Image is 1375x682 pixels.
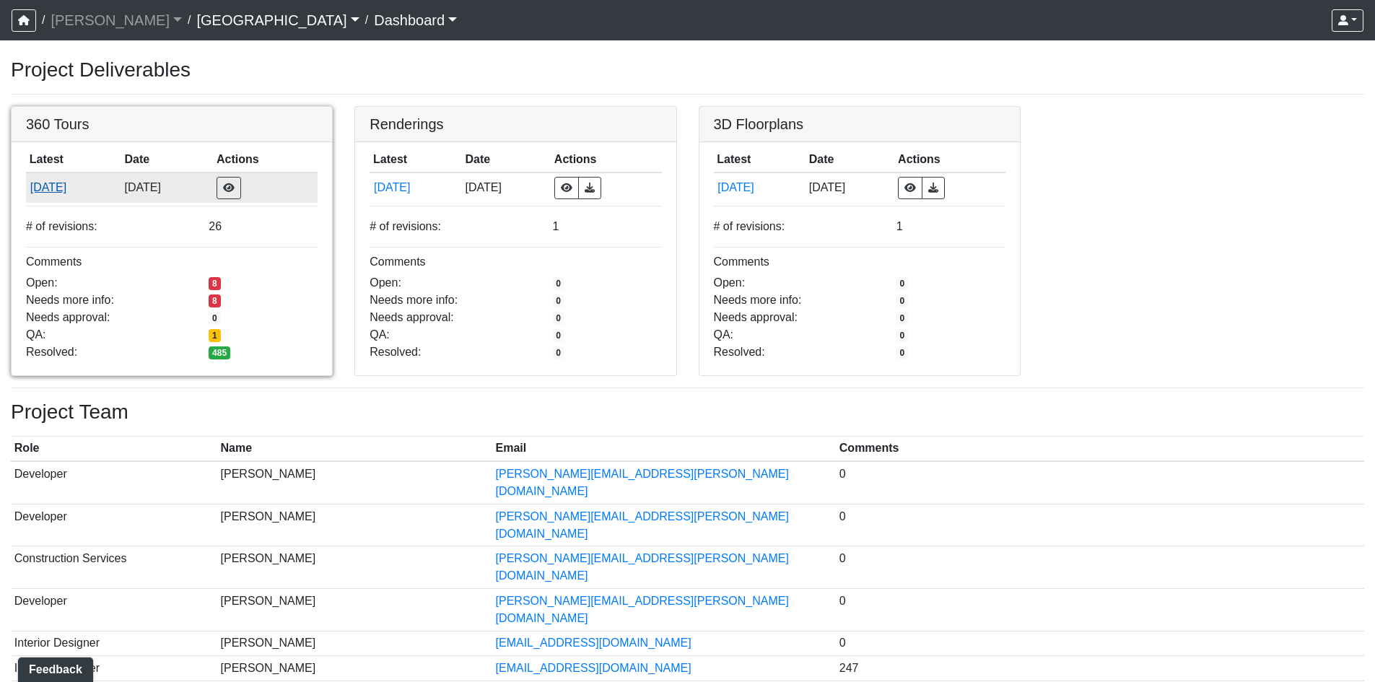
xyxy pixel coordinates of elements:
[370,172,461,203] td: etrfaHZ9L87rAQWQHhQgrU
[217,588,492,631] td: [PERSON_NAME]
[11,437,217,462] th: Role
[374,6,457,35] a: Dashboard
[11,504,217,546] td: Developer
[714,172,806,203] td: wY9WFftzMbLk77coKQPAQG
[217,546,492,589] td: [PERSON_NAME]
[11,656,217,681] td: Interior Designer
[217,631,492,656] td: [PERSON_NAME]
[51,6,182,35] a: [PERSON_NAME]
[182,6,196,35] span: /
[836,461,1364,504] td: 0
[217,504,492,546] td: [PERSON_NAME]
[217,656,492,681] td: [PERSON_NAME]
[836,588,1364,631] td: 0
[836,504,1364,546] td: 0
[11,58,1364,82] h3: Project Deliverables
[11,400,1364,424] h3: Project Team
[836,656,1364,681] td: 247
[496,595,789,624] a: [PERSON_NAME][EMAIL_ADDRESS][PERSON_NAME][DOMAIN_NAME]
[30,178,118,197] button: [DATE]
[11,546,217,589] td: Construction Services
[717,178,802,197] button: [DATE]
[359,6,374,35] span: /
[11,653,96,682] iframe: Ybug feedback widget
[492,437,836,462] th: Email
[217,461,492,504] td: [PERSON_NAME]
[496,552,789,582] a: [PERSON_NAME][EMAIL_ADDRESS][PERSON_NAME][DOMAIN_NAME]
[11,461,217,504] td: Developer
[26,172,121,203] td: dq3TFYPmQWKqyghEd7aYyE
[836,631,1364,656] td: 0
[196,6,359,35] a: [GEOGRAPHIC_DATA]
[496,662,691,674] a: [EMAIL_ADDRESS][DOMAIN_NAME]
[11,631,217,656] td: Interior Designer
[836,437,1364,462] th: Comments
[496,637,691,649] a: [EMAIL_ADDRESS][DOMAIN_NAME]
[36,6,51,35] span: /
[836,546,1364,589] td: 0
[217,437,492,462] th: Name
[11,588,217,631] td: Developer
[496,468,789,497] a: [PERSON_NAME][EMAIL_ADDRESS][PERSON_NAME][DOMAIN_NAME]
[373,178,458,197] button: [DATE]
[496,510,789,540] a: [PERSON_NAME][EMAIL_ADDRESS][PERSON_NAME][DOMAIN_NAME]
